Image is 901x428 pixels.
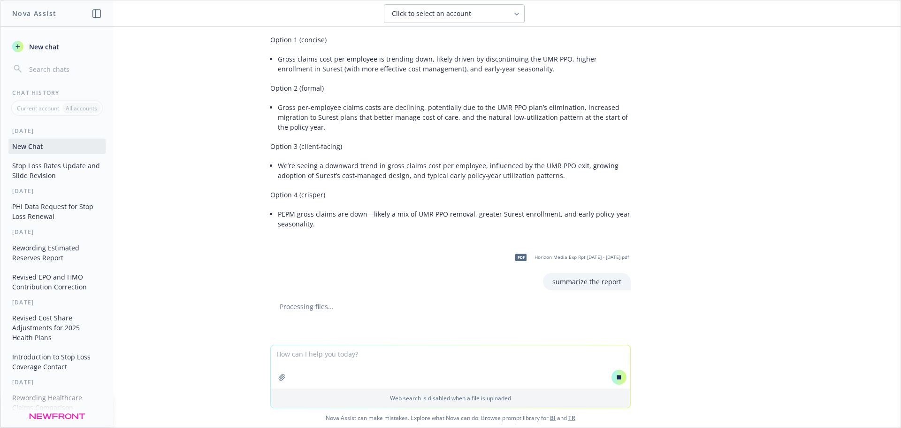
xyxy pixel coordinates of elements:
[8,240,106,265] button: Rewording Estimated Reserves Report
[8,38,106,55] button: New chat
[552,277,621,287] p: summarize the report
[12,8,56,18] h1: Nova Assist
[392,9,471,18] span: Click to select an account
[276,394,625,402] p: Web search is disabled when a file is uploaded
[8,158,106,183] button: Stop Loss Rates Update and Slide Revision
[27,62,102,76] input: Search chats
[1,89,113,97] div: Chat History
[550,414,556,422] a: BI
[17,104,59,112] p: Current account
[534,254,629,260] span: Horizon Media Exp Rpt [DATE] - [DATE].pdf
[8,349,106,374] button: Introduction to Stop Loss Coverage Contact
[1,298,113,306] div: [DATE]
[384,4,525,23] button: Click to select an account
[278,101,631,134] li: Gross per‑employee claims costs are declining, potentially due to the UMR PPO plan’s elimination,...
[1,187,113,195] div: [DATE]
[278,207,631,231] li: PEPM gross claims are down—likely a mix of UMR PPO removal, greater Surest enrollment, and early ...
[270,190,631,200] p: Option 4 (crisper)
[8,139,106,154] button: New Chat
[278,52,631,76] li: Gross claims cost per employee is trending down, likely driven by discontinuing the UMR PPO, high...
[1,419,113,427] div: More than a week ago
[27,42,59,52] span: New chat
[270,83,631,93] p: Option 2 (formal)
[8,269,106,295] button: Revised EPO and HMO Contribution Correction
[8,390,106,415] button: Rewording Healthcare Claims Comparison
[8,199,106,224] button: PHI Data Request for Stop Loss Renewal
[509,246,631,269] div: pdfHorizon Media Exp Rpt [DATE] - [DATE].pdf
[8,310,106,345] button: Revised Cost Share Adjustments for 2025 Health Plans
[278,159,631,182] li: We’re seeing a downward trend in gross claims cost per employee, influenced by the UMR PPO exit, ...
[1,127,113,135] div: [DATE]
[4,408,897,428] span: Nova Assist can make mistakes. Explore what Nova can do: Browse prompt library for and
[270,141,631,151] p: Option 3 (client-facing)
[66,104,97,112] p: All accounts
[270,35,631,45] p: Option 1 (concise)
[515,254,527,261] span: pdf
[568,414,575,422] a: TR
[1,378,113,386] div: [DATE]
[270,302,631,311] div: Processing files...
[1,228,113,236] div: [DATE]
